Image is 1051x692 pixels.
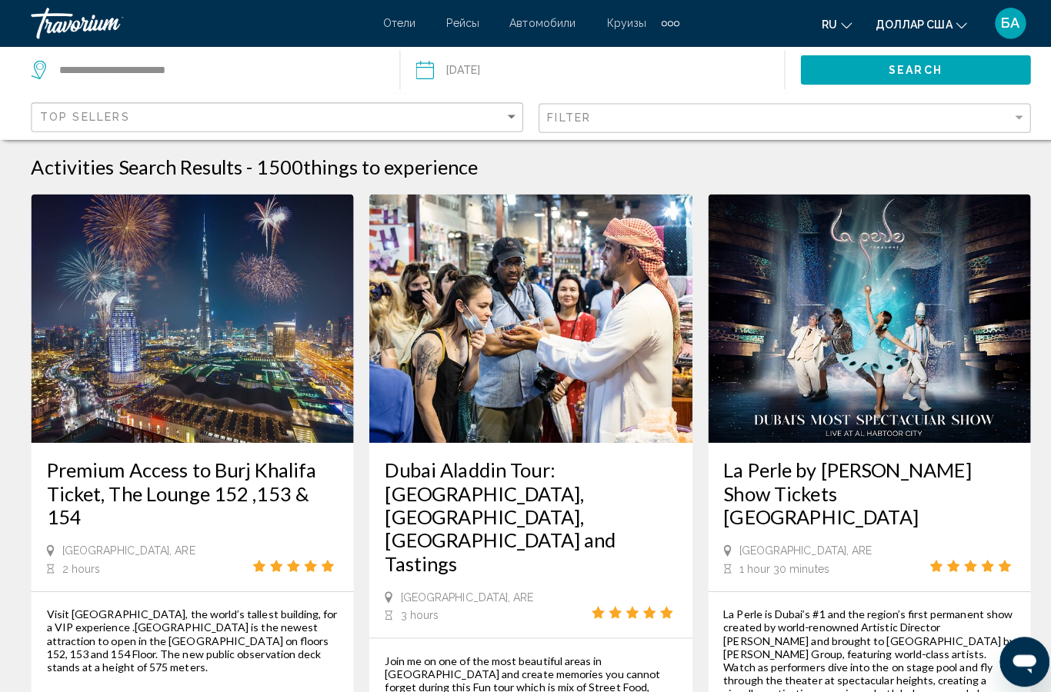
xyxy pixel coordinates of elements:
[655,11,672,35] button: Дополнительные элементы навигации
[866,18,943,31] font: доллар США
[31,192,350,438] img: 05.jpg
[879,64,933,76] span: Search
[542,110,586,122] span: Filter
[601,17,639,29] a: Круизы
[732,539,863,551] span: [GEOGRAPHIC_DATA], ARE
[396,585,528,597] span: [GEOGRAPHIC_DATA], ARE
[46,601,335,667] div: Visit [GEOGRAPHIC_DATA], the world’s tallest building, for a VIP experience .[GEOGRAPHIC_DATA] is...
[254,154,473,177] h2: 1500
[412,46,776,92] button: Date: Sep 10, 2025
[379,17,412,29] a: Отели
[813,18,829,31] font: ru
[39,109,128,121] span: Top Sellers
[989,630,1039,680] iframe: Кнопка запуска окна обмена сообщениями
[716,454,1005,523] a: La Perle by [PERSON_NAME] Show Tickets [GEOGRAPHIC_DATA]
[732,557,821,569] span: 1 hour 30 minutes
[991,15,1009,31] font: БА
[442,17,474,29] a: Рейсы
[365,192,685,438] img: dc.jpg
[244,154,250,177] span: -
[813,13,843,35] button: Изменить язык
[62,557,99,569] span: 2 hours
[31,8,364,38] a: Травориум
[792,55,1021,83] button: Search
[980,7,1020,39] button: Меню пользователя
[381,454,669,569] a: Dubai Aladdin Tour: [GEOGRAPHIC_DATA], [GEOGRAPHIC_DATA], [GEOGRAPHIC_DATA] and Tastings
[866,13,957,35] button: Изменить валюту
[62,539,193,551] span: [GEOGRAPHIC_DATA], ARE
[46,454,335,523] a: Premium Access to Burj Khalifa Ticket, The Lounge 152 ,153 & 154
[39,110,513,123] mat-select: Sort by
[300,154,473,177] span: things to experience
[505,17,570,29] a: Автомобили
[533,101,1020,133] button: Filter
[701,192,1020,438] img: 45.jpg
[31,154,240,177] h1: Activities Search Results
[396,603,434,615] span: 3 hours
